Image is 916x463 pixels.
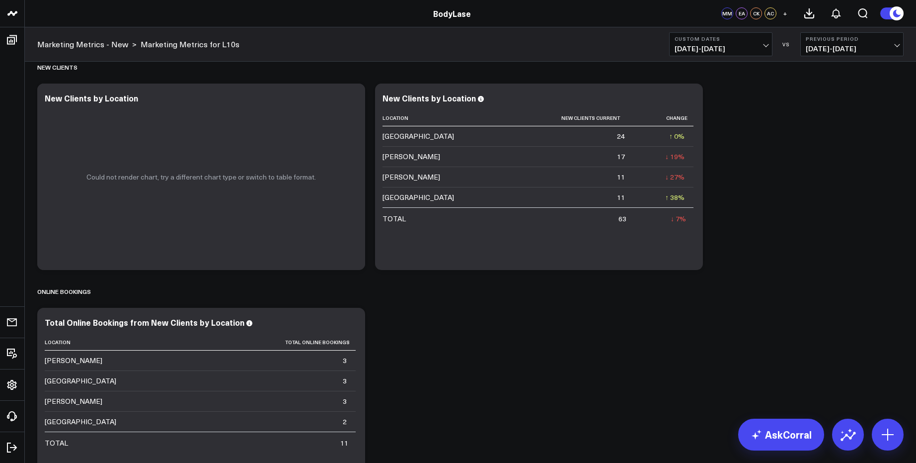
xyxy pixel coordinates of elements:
[783,10,787,17] span: +
[617,131,625,141] div: 24
[37,39,137,50] div: >
[343,376,347,386] div: 3
[665,152,685,162] div: ↓ 19%
[617,172,625,182] div: 11
[382,93,476,103] div: New Clients by Location
[806,45,898,53] span: [DATE] - [DATE]
[343,396,347,406] div: 3
[340,438,348,448] div: 11
[37,39,128,50] a: Marketing Metrics - New
[617,192,625,202] div: 11
[669,32,772,56] button: Custom Dates[DATE]-[DATE]
[482,110,634,126] th: New Clients Current
[779,7,791,19] button: +
[382,131,454,141] div: [GEOGRAPHIC_DATA]
[86,173,316,181] p: Could not render chart, try a different chart type or switch to table format.
[806,36,898,42] b: Previous Period
[764,7,776,19] div: AC
[800,32,904,56] button: Previous Period[DATE]-[DATE]
[433,8,471,19] a: BodyLase
[777,41,795,47] div: VS
[382,192,454,202] div: [GEOGRAPHIC_DATA]
[45,356,102,366] div: [PERSON_NAME]
[671,214,686,224] div: ↓ 7%
[617,152,625,162] div: 17
[665,192,685,202] div: ↑ 38%
[45,438,68,448] div: TOTAL
[45,396,102,406] div: [PERSON_NAME]
[45,376,116,386] div: [GEOGRAPHIC_DATA]
[750,7,762,19] div: CK
[382,172,440,182] div: [PERSON_NAME]
[45,334,144,351] th: Location
[721,7,733,19] div: MM
[37,56,77,79] div: New Clients
[665,172,685,182] div: ↓ 27%
[382,214,406,224] div: TOTAL
[45,93,138,103] div: New Clients by Location
[618,214,626,224] div: 63
[738,419,824,451] a: AskCorral
[675,36,767,42] b: Custom Dates
[382,110,482,126] th: Location
[675,45,767,53] span: [DATE] - [DATE]
[382,152,440,162] div: [PERSON_NAME]
[634,110,693,126] th: Change
[45,317,244,328] div: Total Online Bookings from New Clients by Location
[144,334,356,351] th: Total Online Bookings
[37,280,91,303] div: Online Bookings
[736,7,748,19] div: EA
[141,39,239,50] a: Marketing Metrics for L10s
[45,417,116,427] div: [GEOGRAPHIC_DATA]
[669,131,685,141] div: ↑ 0%
[343,417,347,427] div: 2
[343,356,347,366] div: 3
